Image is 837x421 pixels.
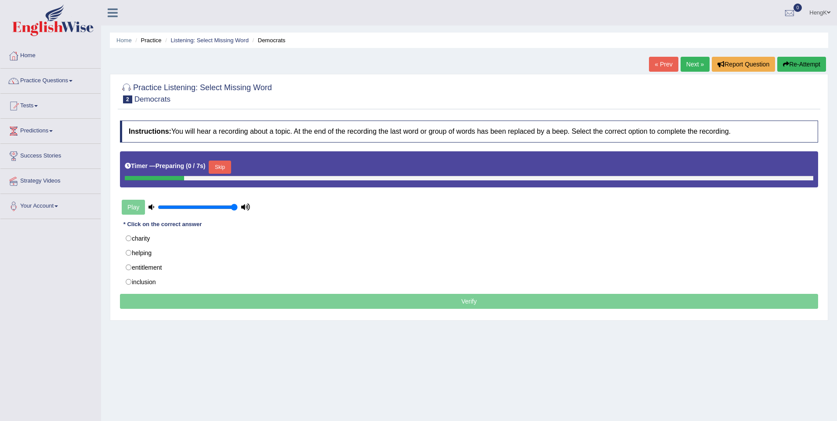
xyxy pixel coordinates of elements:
a: Predictions [0,119,101,141]
label: helping [120,245,818,260]
a: Practice Questions [0,69,101,91]
a: Listening: Select Missing Word [170,37,249,44]
label: entitlement [120,260,818,275]
b: ( [186,162,188,169]
a: Your Account [0,194,101,216]
div: * Click on the correct answer [120,220,205,229]
a: Home [0,44,101,66]
a: « Prev [649,57,678,72]
h2: Practice Listening: Select Missing Word [120,81,272,103]
button: Re-Attempt [777,57,826,72]
a: Tests [0,94,101,116]
button: Report Question [712,57,775,72]
b: 0 / 7s [188,162,203,169]
a: Success Stories [0,144,101,166]
b: Preparing [156,162,184,169]
h4: You will hear a recording about a topic. At the end of the recording the last word or group of wo... [120,121,818,143]
label: charity [120,231,818,246]
small: Democrats [134,95,170,103]
h5: Timer — [125,163,205,169]
b: ) [203,162,206,169]
li: Practice [133,36,161,44]
a: Strategy Videos [0,169,101,191]
b: Instructions: [129,128,171,135]
span: 2 [123,95,132,103]
a: Next » [681,57,710,72]
button: Skip [209,161,231,174]
label: inclusion [120,275,818,289]
li: Democrats [250,36,286,44]
a: Home [116,37,132,44]
span: 0 [794,4,802,12]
